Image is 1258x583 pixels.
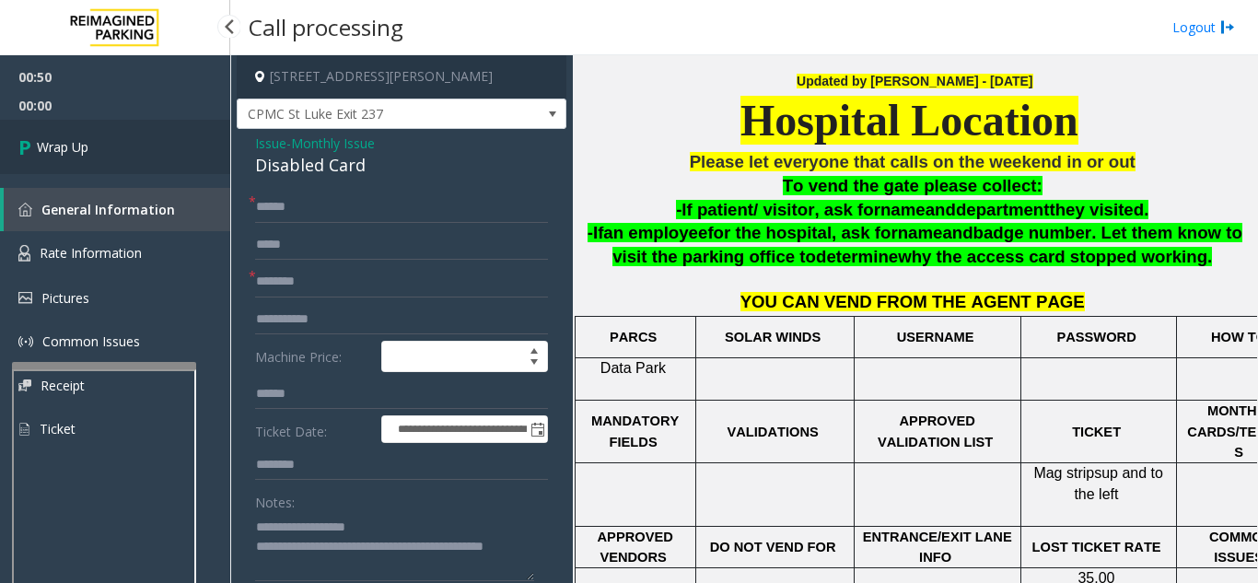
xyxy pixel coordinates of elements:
[612,223,1242,266] span: . Let them know to visit the parking office to
[610,330,657,344] span: PARCS
[690,152,1136,171] span: Please let everyone that calls on the weekend in or out
[740,292,1085,311] span: YOU CAN VEND FROM THE AGENT PAGE
[1094,465,1101,481] span: s
[18,245,30,262] img: 'icon'
[897,330,974,344] span: USERNAME
[255,153,548,178] div: Disabled Card
[973,223,1092,242] span: badge number
[291,134,375,153] span: Monthly Issue
[816,247,898,266] span: determine
[286,134,375,152] span: -
[18,334,33,349] img: 'icon'
[591,414,682,449] span: MANDATORY FIELDS
[250,341,377,372] label: Machine Price:
[676,200,880,219] span: -If patient/ visitor, ask for
[37,137,88,157] span: Wrap Up
[1083,465,1094,481] span: ip
[18,292,32,304] img: 'icon'
[521,342,547,356] span: Increase value
[863,530,1016,565] span: ENTRANCE/EXIT LANE INFO
[521,356,547,371] span: Decrease value
[1172,17,1235,37] a: Logout
[1033,465,1077,481] span: Mag st
[898,223,943,242] span: name
[4,188,230,231] a: General Information
[898,247,1212,266] span: why the access card stopped working.
[588,223,604,242] span: -If
[1220,17,1235,37] img: logout
[40,244,142,262] span: Rate Information
[880,200,926,219] span: name
[527,416,547,442] span: Toggle popup
[41,289,89,307] span: Pictures
[1032,540,1161,554] span: LOST TICKET RATE
[1049,200,1148,219] span: they visited.
[727,425,818,439] span: VALIDATIONS
[1077,465,1082,481] span: r
[42,332,140,350] span: Common Issues
[707,223,897,242] span: for the hospital, ask for
[238,99,500,129] span: CPMC St Luke Exit 237
[1056,330,1136,344] span: PASSWORD
[942,223,973,242] span: and
[41,201,175,218] span: General Information
[740,96,1078,145] span: Hospital Location
[600,360,666,376] span: Data Park
[603,223,707,242] span: an employee
[878,414,993,449] span: APPROVED VALIDATION LIST
[1072,425,1121,439] span: TICKET
[1074,465,1167,501] span: up and to the left
[255,134,286,153] span: Issue
[797,74,1032,88] b: Updated by [PERSON_NAME] - [DATE]
[237,55,566,99] h4: [STREET_ADDRESS][PERSON_NAME]
[956,200,1050,219] span: department
[725,330,821,344] span: SOLAR WINDS
[783,176,1043,195] span: To vend the gate please collect:
[710,540,836,554] span: DO NOT VEND FOR
[926,200,956,219] span: and
[18,203,32,216] img: 'icon'
[255,486,295,512] label: Notes:
[239,5,413,50] h3: Call processing
[598,530,677,565] span: APPROVED VENDORS
[250,415,377,443] label: Ticket Date:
